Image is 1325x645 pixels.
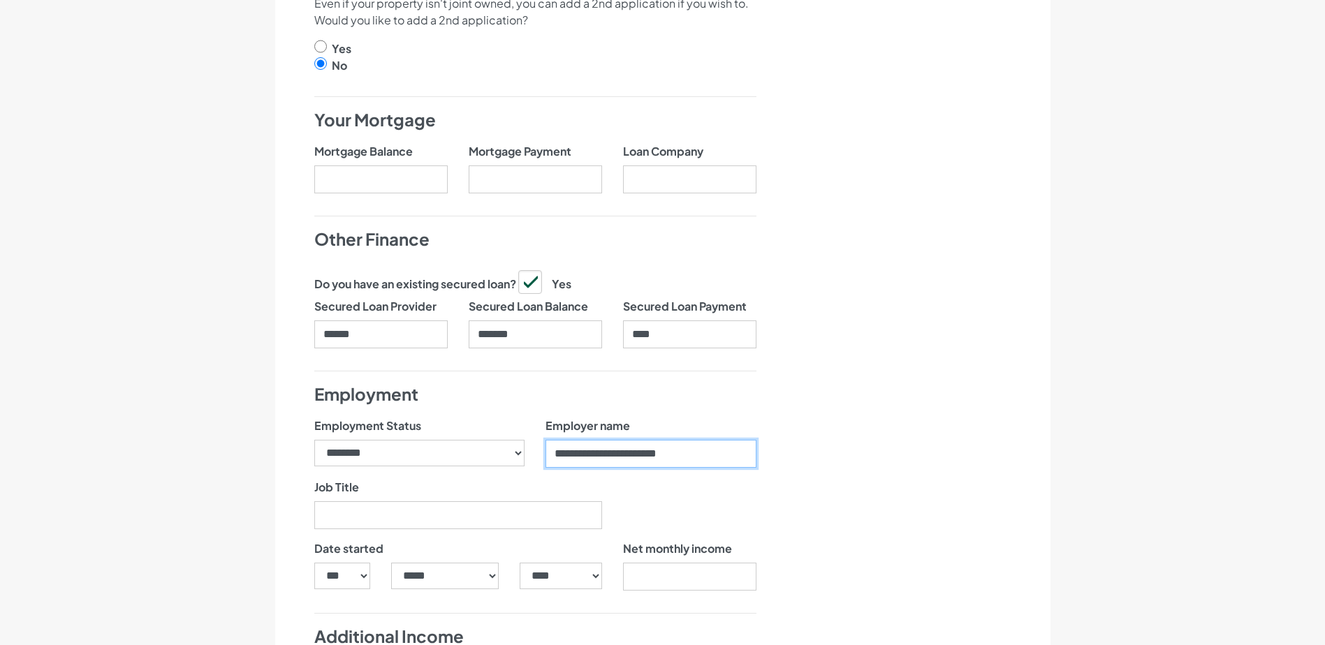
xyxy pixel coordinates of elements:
[469,298,588,315] label: Secured Loan Balance
[314,417,421,434] label: Employment Status
[546,417,630,434] label: Employer name
[623,143,703,160] label: Loan Company
[332,40,351,57] label: Yes
[623,298,747,315] label: Secured Loan Payment
[623,540,732,557] label: Net monthly income
[314,383,756,406] h4: Employment
[332,57,347,74] label: No
[314,540,383,557] label: Date started
[314,479,359,496] label: Job Title
[469,143,571,160] label: Mortgage Payment
[314,298,437,315] label: Secured Loan Provider
[518,270,571,292] label: Yes
[314,276,516,292] label: Do you have an existing secured loan?
[314,108,756,132] h4: Your Mortgage
[314,143,413,160] label: Mortgage Balance
[314,228,756,251] h4: Other Finance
